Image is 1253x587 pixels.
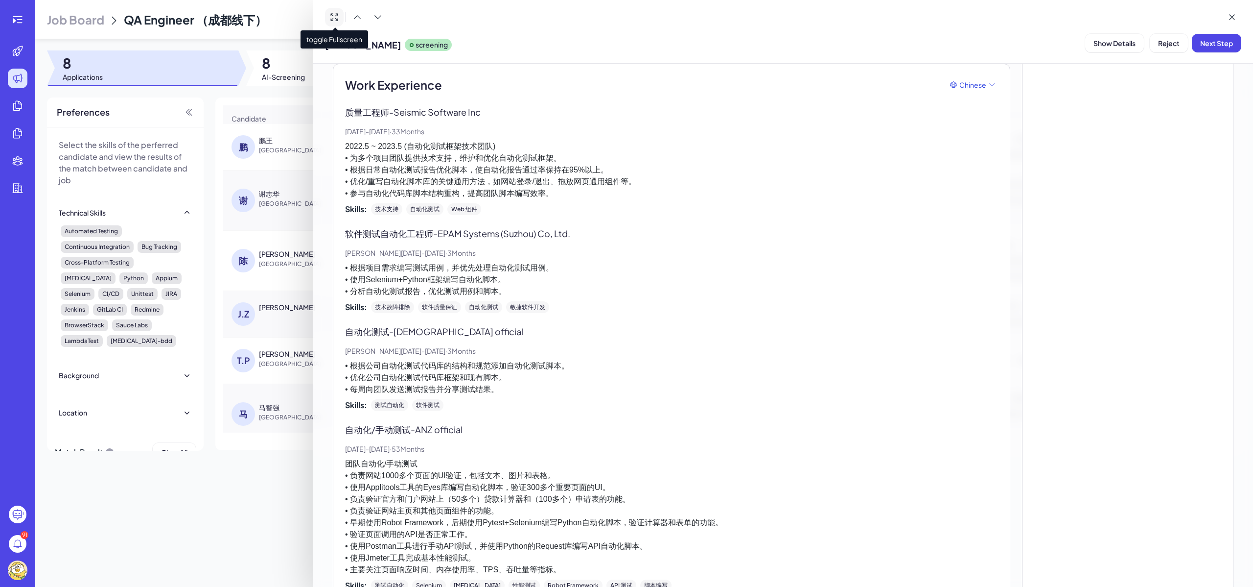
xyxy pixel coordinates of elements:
div: 自动化测试 [465,301,502,313]
p: • 根据公司自动化测试代码库的结构和规范添加自动化测试脚本。 • 优化公司自动化测试代码库框架和现有脚本。 • 每周向团队发送测试报告并分享测试结果。 [345,360,998,395]
p: • 根据项目需求编写测试用例，并优先处理自动化测试用例。 • 使用Selenium+Python框架编写自动化脚本。 • 分析自动化测试报告，优化测试用例和脚本。 [345,262,998,297]
span: Skills: [345,301,367,313]
p: 团队自动化/手动测试 • 负责网站1000多个页面的UI验证，包括文本、图片和表格。 • 使用Applitools工具的Eyes库编写自动化脚本，验证300多个重要页面的UI。 • 负责验证官方... [345,458,998,576]
button: Show Details [1085,34,1144,52]
p: 软件测试自动化工程师 - EPAM Systems (Suzhou) Co, Ltd. [345,227,998,240]
p: [PERSON_NAME][DATE] - [DATE] · 3 Months [345,248,998,258]
div: 技术支持 [371,203,402,215]
button: Next Step [1192,34,1241,52]
span: Next Step [1200,39,1233,48]
div: 技术故障排除 [371,301,414,313]
span: Work Experience [345,76,442,94]
div: 敏捷软件开发 [506,301,549,313]
p: [DATE] - [DATE] · 33 Months [345,126,998,137]
div: 软件质量保证 [418,301,461,313]
p: 自动化/手动测试 - ANZ official [345,423,998,436]
span: Chinese [959,80,986,90]
span: toggle Fullscreen [301,30,368,49]
span: Skills: [345,203,367,215]
span: Show Details [1093,39,1136,48]
p: 质量工程师 - Seismic Software Inc [345,105,998,119]
p: [DATE] - [DATE] · 53 Months [345,444,998,454]
p: screening [416,40,448,50]
p: 自动化测试 - [DEMOGRAPHIC_DATA] official [345,325,998,338]
span: Reject [1158,39,1180,48]
p: 2022.5 ~ 2023.5 (自动化测试框架技术团队) • 为多个项目团队提供技术支持，维护和优化自动化测试框架。 • 根据日常自动化测试报告优化脚本，使自动化报告通过率保持在95%以上。 ... [345,141,998,199]
div: 自动化测试 [406,203,443,215]
div: 软件测试 [412,399,443,411]
div: 测试自动化 [371,399,408,411]
div: Web 组件 [447,203,481,215]
span: Skills: [345,399,367,411]
button: Reject [1150,34,1188,52]
p: [PERSON_NAME][DATE] - [DATE] · 3 Months [345,346,998,356]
